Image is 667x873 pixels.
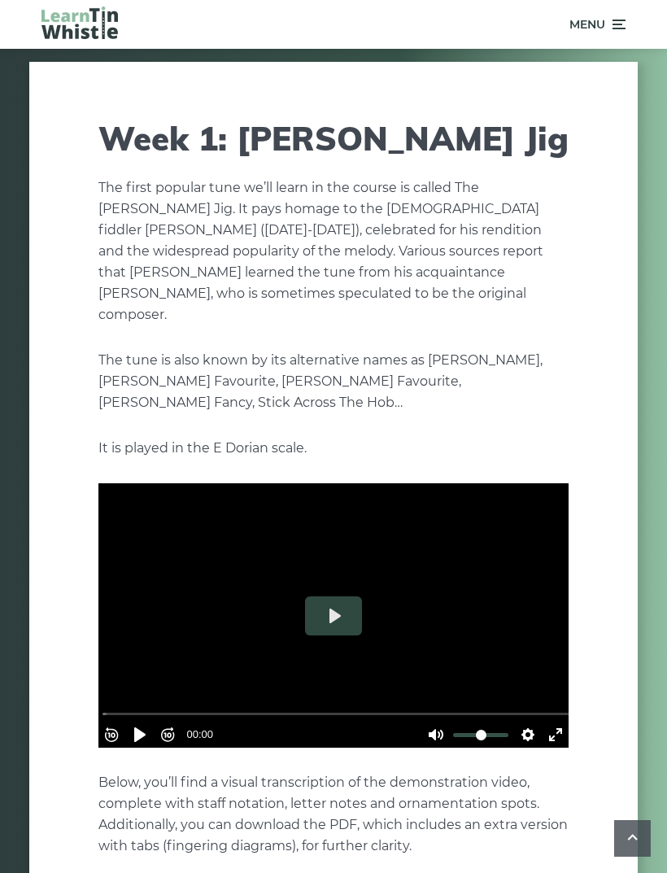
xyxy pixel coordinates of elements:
p: The first popular tune we’ll learn in the course is called The [PERSON_NAME] Jig. It pays homage ... [98,177,569,325]
img: LearnTinWhistle.com [41,7,118,39]
p: Below, you’ll find a visual transcription of the demonstration video, complete with staff notatio... [98,772,569,857]
span: Menu [569,4,605,45]
p: It is played in the E Dorian scale. [98,438,569,459]
p: The tune is also known by its alternative names as [PERSON_NAME], [PERSON_NAME] Favourite, [PERSO... [98,350,569,413]
h1: Week 1: [PERSON_NAME] Jig [98,119,569,158]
